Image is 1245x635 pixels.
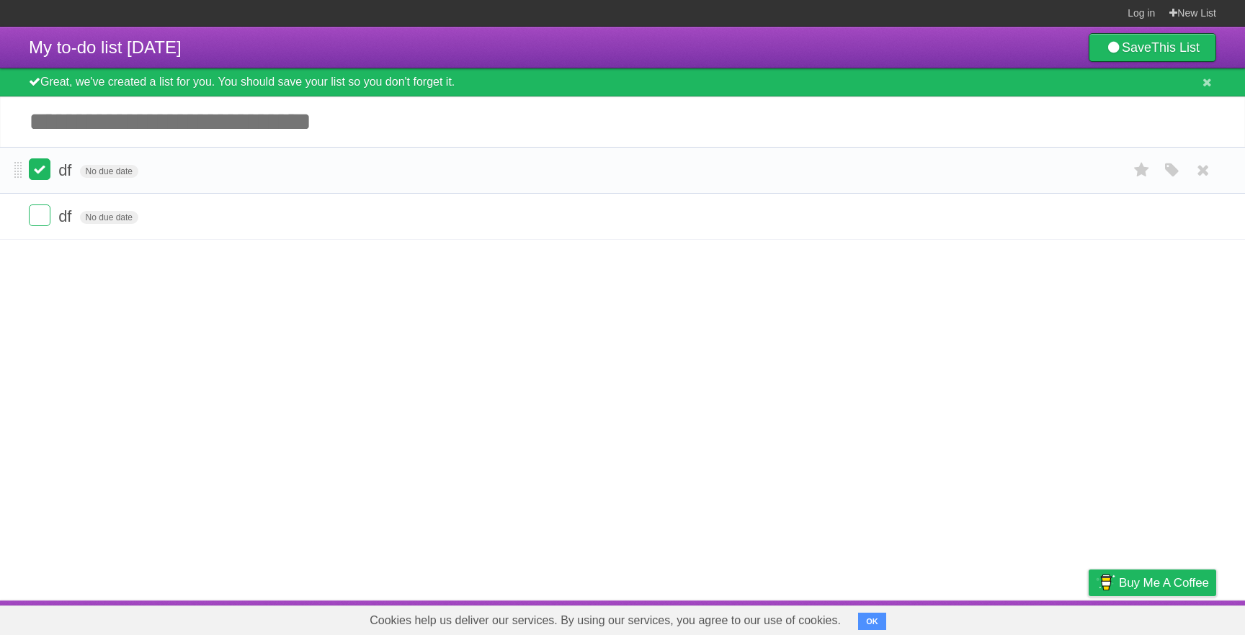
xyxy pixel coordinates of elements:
a: Buy me a coffee [1089,569,1216,596]
button: OK [858,613,886,630]
span: df [58,161,75,179]
label: Done [29,158,50,180]
span: Cookies help us deliver our services. By using our services, you agree to our use of cookies. [355,606,855,635]
span: Buy me a coffee [1119,570,1209,595]
label: Done [29,204,50,226]
a: SaveThis List [1089,33,1216,62]
b: This List [1151,40,1200,55]
span: df [58,207,75,225]
span: My to-do list [DATE] [29,37,182,57]
a: Suggest a feature [1125,604,1216,631]
span: No due date [80,165,138,178]
span: No due date [80,211,138,224]
a: Terms [1021,604,1053,631]
a: Privacy [1070,604,1107,631]
a: Developers [945,604,1003,631]
img: Buy me a coffee [1096,570,1115,595]
label: Star task [1128,158,1156,182]
a: About [897,604,927,631]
